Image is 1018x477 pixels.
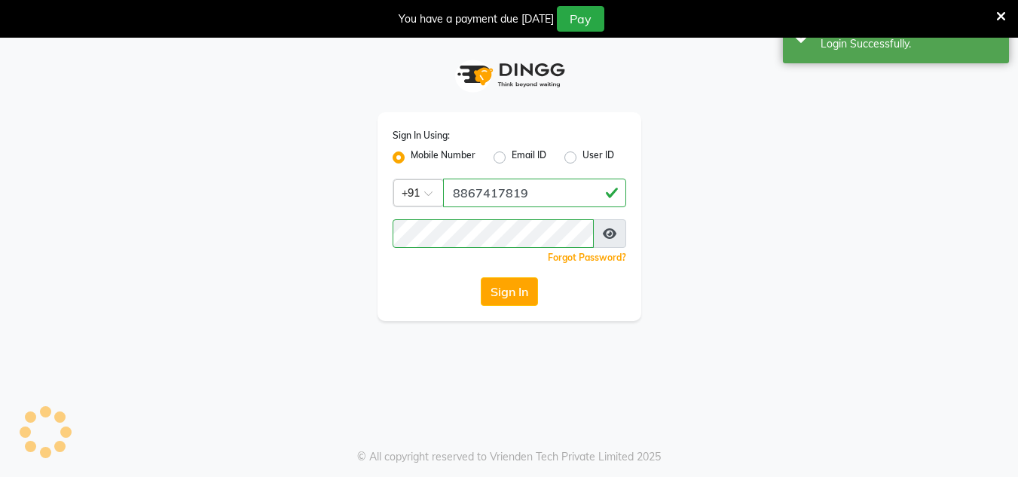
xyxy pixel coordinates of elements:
[399,11,554,27] div: You have a payment due [DATE]
[411,148,475,167] label: Mobile Number
[548,252,626,263] a: Forgot Password?
[557,6,604,32] button: Pay
[443,179,626,207] input: Username
[512,148,546,167] label: Email ID
[393,129,450,142] label: Sign In Using:
[449,53,570,97] img: logo1.svg
[393,219,594,248] input: Username
[821,36,998,52] div: Login Successfully.
[481,277,538,306] button: Sign In
[582,148,614,167] label: User ID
